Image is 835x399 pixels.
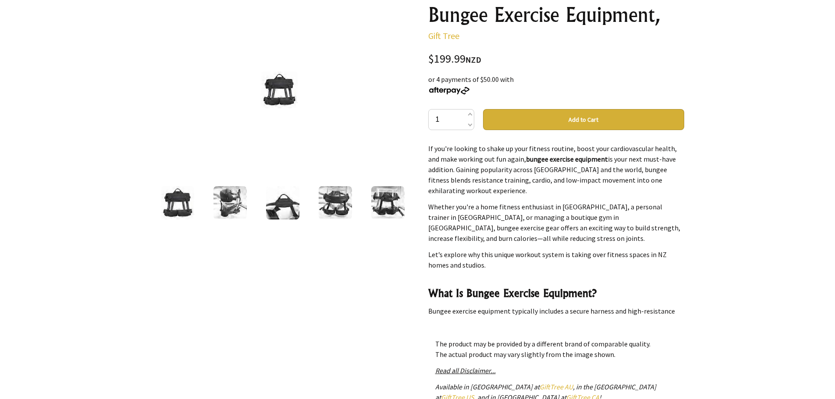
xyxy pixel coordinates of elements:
p: Bungee exercise equipment typically includes a secure harness and high-resistance bungee cords at... [428,306,684,358]
img: Bungee Exercise Equipment, [261,71,298,108]
p: The product may be provided by a different brand of comparable quality. The actual product may va... [435,339,677,360]
strong: What Is Bungee Exercise Equipment? [428,286,597,300]
p: If you're looking to shake up your fitness routine, boost your cardiovascular health, and make wo... [428,143,684,196]
img: Bungee Exercise Equipment, [213,186,247,219]
a: Gift Tree [428,30,459,41]
div: $199.99 [428,53,684,65]
img: Bungee Exercise Equipment, [161,186,194,219]
img: Afterpay [428,87,470,95]
img: Bungee Exercise Equipment, [371,186,405,219]
span: NZD [465,55,481,65]
h1: Bungee Exercise Equipment, [428,4,684,25]
strong: bungee exercise equipment [526,155,608,163]
img: Bungee Exercise Equipment, [319,186,352,219]
a: GiftTree AU [540,382,573,391]
p: Let’s explore why this unique workout system is taking over fitness spaces in NZ homes and studios. [428,249,684,270]
a: Read all Disclaimer... [435,366,496,375]
img: Bungee Exercise Equipment, [266,186,299,219]
button: Add to Cart [483,109,684,130]
p: Whether you're a home fitness enthusiast in [GEOGRAPHIC_DATA], a personal trainer in [GEOGRAPHIC_... [428,201,684,244]
div: or 4 payments of $50.00 with [428,74,684,95]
